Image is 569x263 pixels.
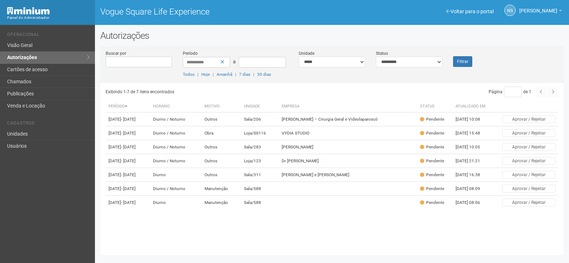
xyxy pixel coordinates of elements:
[106,86,330,97] div: Exibindo 1-7 de 7 itens encontrados
[106,182,150,196] td: [DATE]
[183,72,195,77] a: Todos
[121,186,135,191] span: - [DATE]
[106,196,150,210] td: [DATE]
[202,126,241,140] td: Obra
[150,112,202,126] td: Diurno / Noturno
[7,32,90,40] li: Operacional
[100,30,564,41] h2: Autorizações
[106,168,150,182] td: [DATE]
[7,7,50,15] img: Minium
[279,140,417,154] td: [PERSON_NAME]
[150,126,202,140] td: Diurno / Noturno
[121,172,135,177] span: - [DATE]
[279,168,417,182] td: [PERSON_NAME] e [PERSON_NAME]
[183,50,198,57] label: Período
[121,158,135,163] span: - [DATE]
[241,154,279,168] td: Loja/123
[202,168,241,182] td: Outros
[279,126,417,140] td: VYDIA STUDIO
[241,126,279,140] td: Loja/SS116
[502,143,555,151] button: Aprovar / Rejeitar
[7,121,90,128] li: Cadastros
[106,154,150,168] td: [DATE]
[253,72,254,77] span: |
[241,112,279,126] td: Sala/206
[420,116,444,122] div: Pendente
[202,140,241,154] td: Outros
[420,172,444,178] div: Pendente
[420,130,444,136] div: Pendente
[121,200,135,205] span: - [DATE]
[202,101,241,112] th: Motivo
[420,186,444,192] div: Pendente
[279,101,417,112] th: Empresa
[241,182,279,196] td: Sala/588
[217,72,232,77] a: Amanhã
[150,182,202,196] td: Diurno / Noturno
[202,182,241,196] td: Manutenção
[106,140,150,154] td: [DATE]
[241,140,279,154] td: Sala/283
[376,50,388,57] label: Status
[121,131,135,136] span: - [DATE]
[453,140,492,154] td: [DATE] 10:05
[420,200,444,206] div: Pendente
[502,129,555,137] button: Aprovar / Rejeitar
[150,154,202,168] td: Diurno / Noturno
[502,171,555,179] button: Aprovar / Rejeitar
[106,101,150,112] th: Período
[420,158,444,164] div: Pendente
[519,9,562,15] a: [PERSON_NAME]
[121,144,135,149] span: - [DATE]
[100,7,327,16] h1: Vogue Square Life Experience
[279,112,417,126] td: [PERSON_NAME] – Cirurgia Geral e Videolaparoscó
[446,9,494,14] a: Voltar para o portal
[489,89,531,94] span: Página de 1
[150,101,202,112] th: Horário
[106,126,150,140] td: [DATE]
[150,168,202,182] td: Diurno
[197,72,198,77] span: |
[453,182,492,196] td: [DATE] 08:09
[504,5,516,16] a: NS
[202,154,241,168] td: Outros
[417,101,453,112] th: Status
[121,117,135,122] span: - [DATE]
[241,196,279,210] td: Sala/588
[453,112,492,126] td: [DATE] 10:08
[519,1,557,14] span: Nicolle Silva
[279,154,417,168] td: Dr [PERSON_NAME]
[502,199,555,206] button: Aprovar / Rejeitar
[213,72,214,77] span: |
[106,50,126,57] label: Buscar por
[233,59,236,64] span: a
[202,112,241,126] td: Outros
[420,144,444,150] div: Pendente
[241,101,279,112] th: Unidade
[299,50,314,57] label: Unidade
[201,72,210,77] a: Hoje
[257,72,271,77] a: 30 dias
[502,115,555,123] button: Aprovar / Rejeitar
[453,168,492,182] td: [DATE] 16:38
[502,185,555,193] button: Aprovar / Rejeitar
[453,56,472,67] button: Filtrar
[453,126,492,140] td: [DATE] 15:48
[502,157,555,165] button: Aprovar / Rejeitar
[235,72,236,77] span: |
[106,112,150,126] td: [DATE]
[239,72,250,77] a: 7 dias
[202,196,241,210] td: Manutenção
[453,101,492,112] th: Atualizado em
[7,15,90,21] div: Painel do Administrador
[150,140,202,154] td: Diurno / Noturno
[453,196,492,210] td: [DATE] 08:06
[150,196,202,210] td: Diurno
[453,154,492,168] td: [DATE] 21:21
[241,168,279,182] td: Sala/311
